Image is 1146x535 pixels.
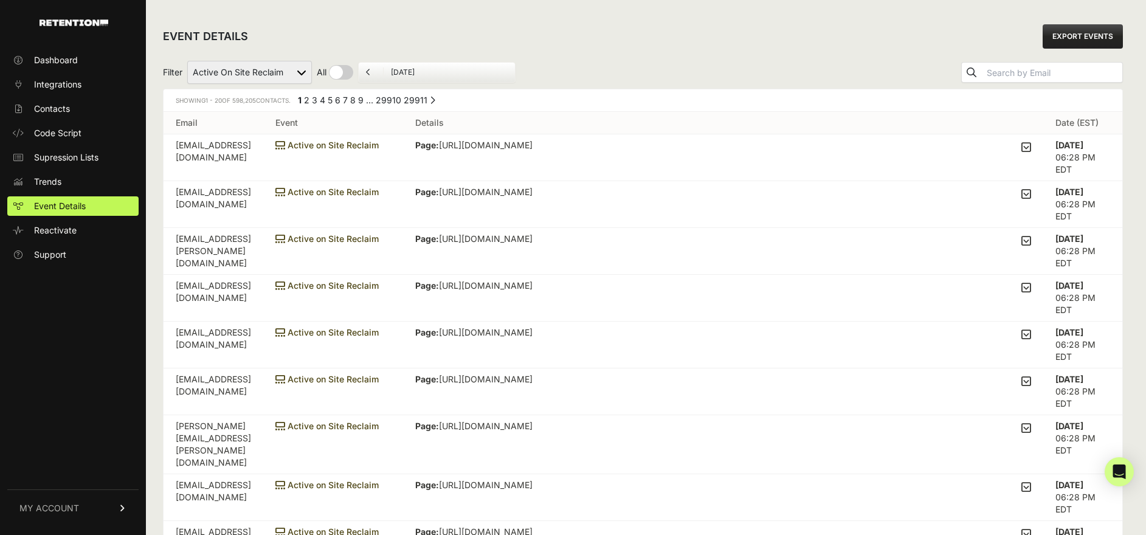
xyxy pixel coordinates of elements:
[164,368,263,415] td: [EMAIL_ADDRESS][DOMAIN_NAME]
[164,474,263,521] td: [EMAIL_ADDRESS][DOMAIN_NAME]
[404,95,427,105] a: Page 29911
[415,280,439,291] strong: Page:
[415,480,439,490] strong: Page:
[7,148,139,167] a: Supression Lists
[7,489,139,526] a: MY ACCOUNT
[275,480,379,490] span: Active on Site Reclaim
[415,373,734,385] p: [URL][DOMAIN_NAME]
[415,139,663,151] p: [URL][DOMAIN_NAME]
[415,187,439,197] strong: Page:
[40,19,108,26] img: Retention.com
[275,280,379,291] span: Active on Site Reclaim
[34,224,77,236] span: Reactivate
[1105,457,1134,486] div: Open Intercom Messenger
[275,233,379,244] span: Active on Site Reclaim
[415,374,439,384] strong: Page:
[187,61,312,84] select: Filter
[7,99,139,119] a: Contacts
[7,123,139,143] a: Code Script
[19,502,79,514] span: MY ACCOUNT
[7,75,139,94] a: Integrations
[350,95,356,105] a: Page 8
[366,95,373,105] span: …
[1043,474,1122,521] td: 06:28 PM EDT
[298,95,302,105] em: Page 1
[1043,368,1122,415] td: 06:28 PM EDT
[1055,480,1083,490] strong: [DATE]
[164,275,263,322] td: [EMAIL_ADDRESS][DOMAIN_NAME]
[1043,134,1122,181] td: 06:28 PM EDT
[415,280,686,292] p: [URL][DOMAIN_NAME]
[230,97,291,104] span: Contacts.
[176,94,291,106] div: Showing of
[7,50,139,70] a: Dashboard
[1043,275,1122,322] td: 06:28 PM EDT
[1055,233,1083,244] strong: [DATE]
[232,97,256,104] span: 598,205
[328,95,333,105] a: Page 5
[415,233,439,244] strong: Page:
[403,112,1043,134] th: Details
[415,420,606,432] p: [URL][DOMAIN_NAME]
[295,94,435,109] div: Pagination
[7,172,139,192] a: Trends
[1043,228,1122,275] td: 06:28 PM EDT
[415,186,672,198] p: [URL][DOMAIN_NAME]
[34,127,81,139] span: Code Script
[34,54,78,66] span: Dashboard
[415,327,439,337] strong: Page:
[376,95,401,105] a: Page 29910
[34,200,86,212] span: Event Details
[320,95,325,105] a: Page 4
[1055,421,1083,431] strong: [DATE]
[343,95,348,105] a: Page 7
[415,421,439,431] strong: Page:
[7,221,139,240] a: Reactivate
[205,97,222,104] span: 1 - 20
[164,181,263,228] td: [EMAIL_ADDRESS][DOMAIN_NAME]
[415,326,737,339] p: [URL][DOMAIN_NAME]
[7,196,139,216] a: Event Details
[164,228,263,275] td: [EMAIL_ADDRESS][PERSON_NAME][DOMAIN_NAME]
[34,151,98,164] span: Supression Lists
[34,249,66,261] span: Support
[304,95,309,105] a: Page 2
[275,374,379,384] span: Active on Site Reclaim
[1043,112,1122,134] th: Date (EST)
[1055,374,1083,384] strong: [DATE]
[358,95,364,105] a: Page 9
[34,103,70,115] span: Contacts
[1055,327,1083,337] strong: [DATE]
[164,415,263,474] td: [PERSON_NAME][EMAIL_ADDRESS][PERSON_NAME][DOMAIN_NAME]
[34,78,81,91] span: Integrations
[1055,280,1083,291] strong: [DATE]
[34,176,61,188] span: Trends
[7,245,139,264] a: Support
[1043,24,1123,49] a: EXPORT EVENTS
[415,140,439,150] strong: Page:
[312,95,317,105] a: Page 3
[1043,415,1122,474] td: 06:28 PM EDT
[275,187,379,197] span: Active on Site Reclaim
[415,479,606,491] p: [URL][DOMAIN_NAME]
[1043,322,1122,368] td: 06:28 PM EDT
[1055,140,1083,150] strong: [DATE]
[164,134,263,181] td: [EMAIL_ADDRESS][DOMAIN_NAME]
[163,28,248,45] h2: EVENT DETAILS
[415,233,606,245] p: [URL][DOMAIN_NAME]
[164,322,263,368] td: [EMAIL_ADDRESS][DOMAIN_NAME]
[984,64,1122,81] input: Search by Email
[335,95,340,105] a: Page 6
[275,327,379,337] span: Active on Site Reclaim
[1043,181,1122,228] td: 06:28 PM EDT
[1055,187,1083,197] strong: [DATE]
[164,112,263,134] th: Email
[275,421,379,431] span: Active on Site Reclaim
[263,112,403,134] th: Event
[163,66,182,78] span: Filter
[275,140,379,150] span: Active on Site Reclaim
